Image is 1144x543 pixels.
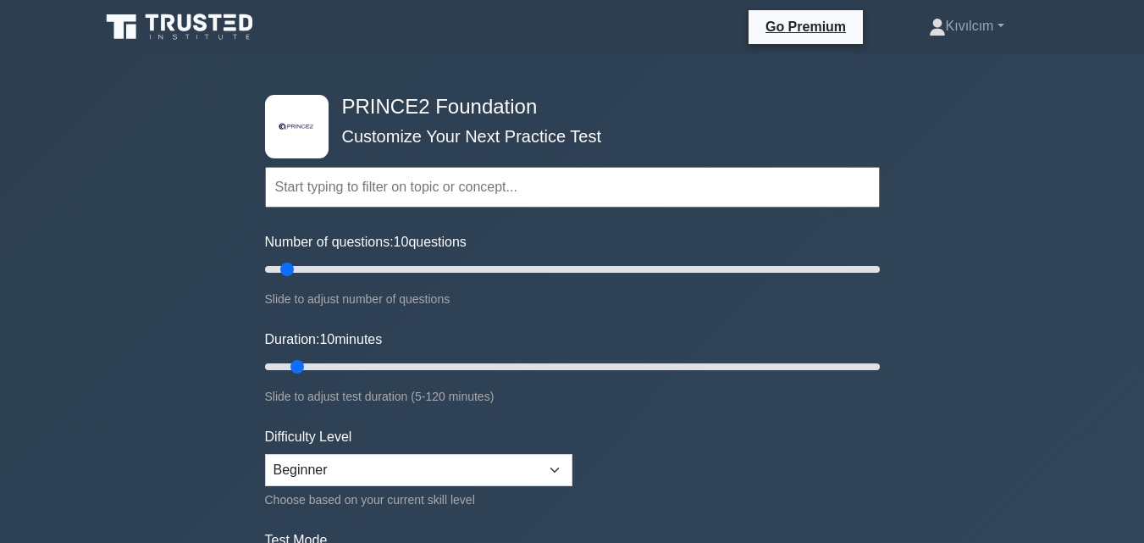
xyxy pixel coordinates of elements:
div: Choose based on your current skill level [265,490,572,510]
label: Difficulty Level [265,427,352,447]
a: Kıvılcım [888,9,1045,43]
div: Slide to adjust test duration (5-120 minutes) [265,386,880,407]
h4: PRINCE2 Foundation [335,95,797,119]
input: Start typing to filter on topic or concept... [265,167,880,208]
label: Number of questions: questions [265,232,467,252]
label: Duration: minutes [265,330,383,350]
a: Go Premium [755,16,856,37]
span: 10 [394,235,409,249]
span: 10 [319,332,334,346]
div: Slide to adjust number of questions [265,289,880,309]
